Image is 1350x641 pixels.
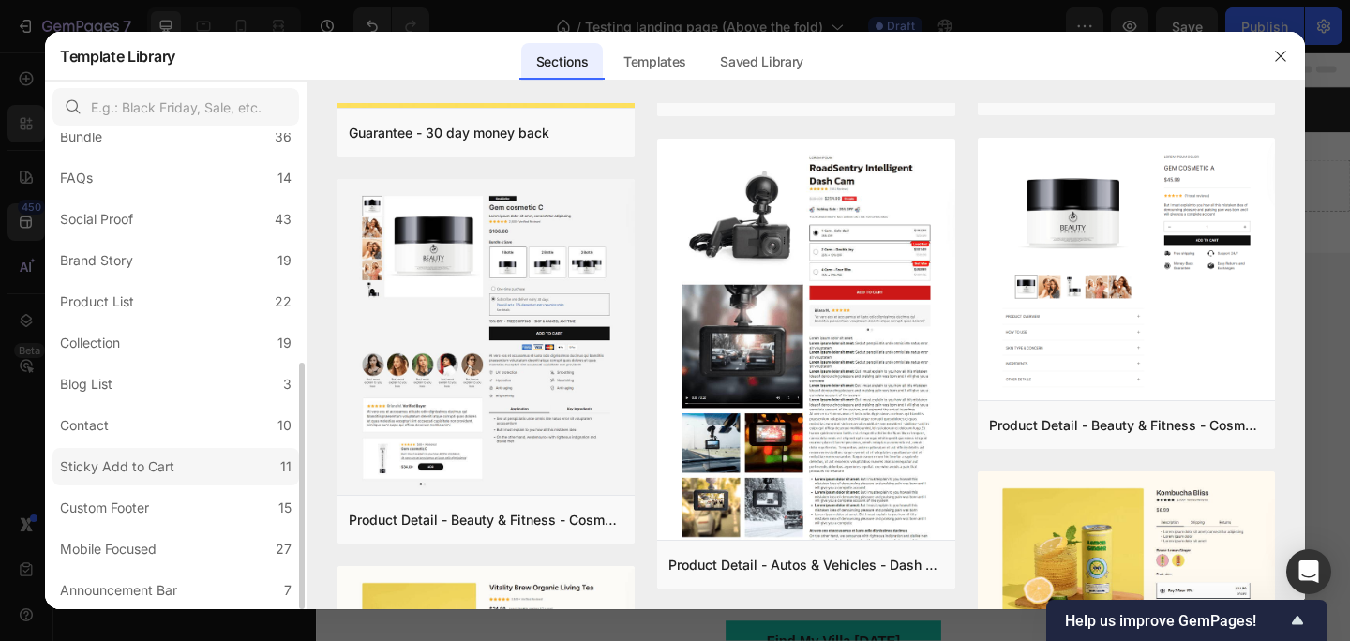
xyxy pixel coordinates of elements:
div: Rich Text Editor. Editing area: main [234,540,891,589]
div: Blog List [60,373,112,395]
div: Product Detail - Beauty & Fitness - Cosmetic - Style 16 [989,414,1264,437]
p: Ship to [GEOGRAPHIC_DATA] [827,55,995,74]
button: Show survey - Help us improve GemPages! [1065,609,1309,632]
div: Open Intercom Messenger [1286,549,1331,594]
div: 3 [283,373,292,395]
strong: Find your perfect villa [237,340,734,394]
div: 36 [275,126,292,148]
div: Guarantee - 30 day money back [349,122,549,144]
div: Saved Library [705,43,818,81]
div: Bundle [60,126,102,148]
div: 19 [277,332,292,354]
div: Announcement Bar [60,579,177,602]
p: ⁠⁠⁠⁠⁠⁠⁠ so you can create memories that last a lifetime [236,336,889,523]
div: 11 [280,455,292,478]
div: Product Detail - Beauty & Fitness - Cosmetic - Style 18 [349,509,623,531]
div: 10 [277,414,292,437]
p: FREE Shipping On All U.S. Orders Over $150 [391,53,734,72]
div: 22 [275,291,292,313]
div: Social Proof [60,208,133,231]
div: Contact [60,414,109,437]
div: Templates [608,43,701,81]
img: pd11.png [978,138,1275,405]
div: Sticky Add to Cart [60,455,174,478]
h2: To enrich screen reader interactions, please activate Accessibility in Grammarly extension settings [234,335,891,525]
input: E.g.: Black Friday, Sale, etc. [52,88,299,126]
div: 15 [278,497,292,519]
img: Alt Image [1005,55,1027,70]
div: 19 [277,249,292,272]
img: pd13.png [337,179,635,499]
div: 7 [284,579,292,602]
div: Drop element here [524,138,623,153]
p: [PHONE_NUMBER] [143,53,253,72]
h2: Template Library [60,32,175,81]
div: FAQs [60,167,93,189]
div: Custom Footer [60,497,149,519]
div: Collection [60,332,120,354]
div: 43 [275,208,292,231]
div: 27 [276,538,292,560]
p: From private pools to [PERSON_NAME] beaches, our handpicked villas give you the space and freedom... [236,542,889,587]
div: Mobile Focused [60,538,157,560]
div: Brand Story [60,249,133,272]
div: Product List [60,291,134,313]
div: 14 [277,167,292,189]
div: Product Detail - Autos & Vehicles - Dash Cam - Style 36 [668,554,943,576]
div: Sections [521,43,603,81]
span: Help us improve GemPages! [1065,612,1286,630]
